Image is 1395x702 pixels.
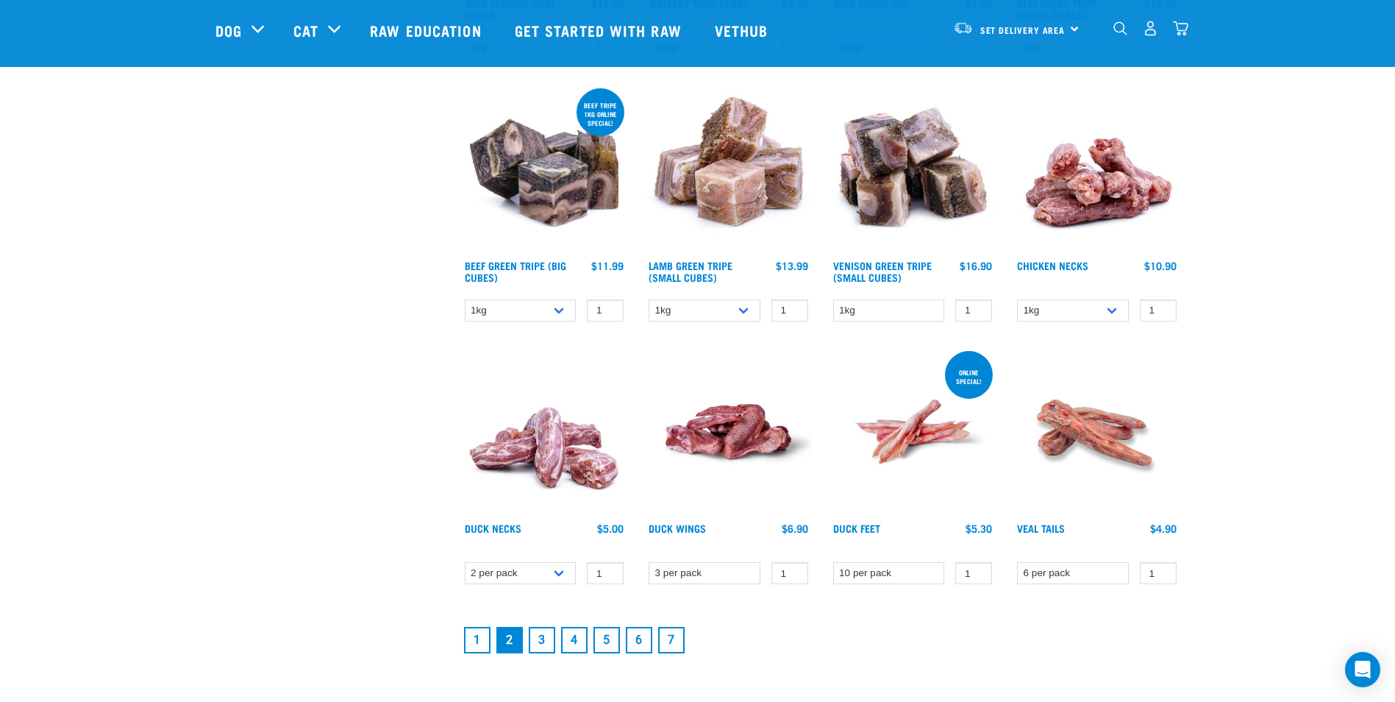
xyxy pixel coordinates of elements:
[577,94,624,134] div: Beef tripe 1kg online special!
[465,525,521,531] a: Duck Necks
[591,260,624,272] div: $11.99
[597,522,624,534] div: $5.00
[782,522,808,534] div: $6.90
[1017,263,1088,268] a: Chicken Necks
[500,1,700,60] a: Get started with Raw
[700,1,787,60] a: Vethub
[355,1,499,60] a: Raw Education
[771,562,808,585] input: 1
[1345,652,1380,687] div: Open Intercom Messenger
[461,624,1180,656] nav: pagination
[529,627,555,653] a: Goto page 3
[966,522,992,534] div: $5.30
[496,627,523,653] a: Page 2
[465,263,566,280] a: Beef Green Tripe (Big Cubes)
[626,627,652,653] a: Goto page 6
[1017,525,1065,531] a: Veal Tails
[833,263,932,280] a: Venison Green Tripe (Small Cubes)
[658,627,685,653] a: Goto page 7
[645,348,812,515] img: Raw Essentials Duck Wings Raw Meaty Bones For Pets
[1173,21,1188,36] img: home-icon@2x.png
[215,19,242,41] a: Dog
[1013,348,1180,515] img: Veal Tails
[955,562,992,585] input: 1
[980,27,1066,32] span: Set Delivery Area
[1113,21,1127,35] img: home-icon-1@2x.png
[829,348,996,515] img: Raw Essentials Duck Feet Raw Meaty Bones For Dogs
[953,21,973,35] img: van-moving.png
[1140,299,1177,322] input: 1
[776,260,808,272] div: $13.99
[561,627,588,653] a: Goto page 4
[293,19,318,41] a: Cat
[1013,85,1180,252] img: Pile Of Chicken Necks For Pets
[649,525,706,531] a: Duck Wings
[587,299,624,322] input: 1
[464,627,490,653] a: Goto page 1
[587,562,624,585] input: 1
[593,627,620,653] a: Goto page 5
[945,361,993,392] div: ONLINE SPECIAL!
[960,260,992,272] div: $16.90
[645,85,812,252] img: 1133 Green Tripe Lamb Small Cubes 01
[829,85,996,252] img: 1079 Green Tripe Venison 01
[955,299,992,322] input: 1
[649,263,732,280] a: Lamb Green Tripe (Small Cubes)
[1144,260,1177,272] div: $10.90
[1143,21,1158,36] img: user.png
[1150,522,1177,534] div: $4.90
[461,348,628,515] img: Pile Of Duck Necks For Pets
[461,85,628,252] img: 1044 Green Tripe Beef
[1140,562,1177,585] input: 1
[833,525,880,531] a: Duck Feet
[771,299,808,322] input: 1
